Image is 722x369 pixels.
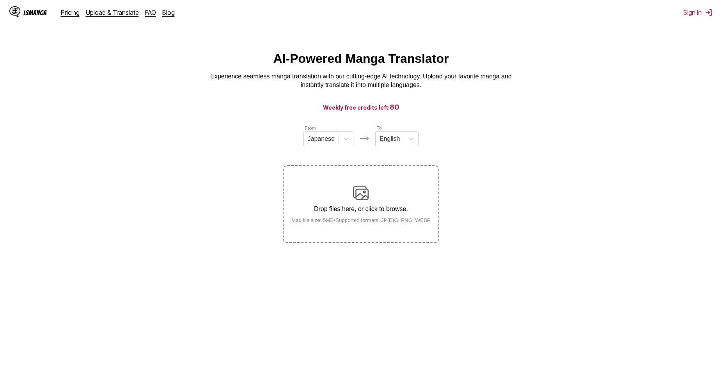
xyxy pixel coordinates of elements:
[390,103,399,111] span: 80
[360,134,369,143] img: Languages icon
[9,6,61,19] a: IsManga LogoIsManga
[23,9,47,16] div: IsManga
[705,9,713,16] img: Sign out
[305,126,316,131] label: From
[285,206,437,213] p: Drop files here, or click to browse.
[86,9,139,16] a: Upload & Translate
[377,126,382,131] label: To
[162,9,175,16] a: Blog
[61,9,80,16] a: Pricing
[145,9,156,16] a: FAQ
[683,9,713,16] button: Sign In
[19,102,703,112] h3: Weekly free credits left:
[285,217,437,223] small: Max file size: 5MB • Supported formats: JP(E)G, PNG, WEBP
[273,51,449,66] h1: AI-Powered Manga Translator
[9,6,20,17] img: IsManga Logo
[205,72,517,90] p: Experience seamless manga translation with our cutting-edge AI technology. Upload your favorite m...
